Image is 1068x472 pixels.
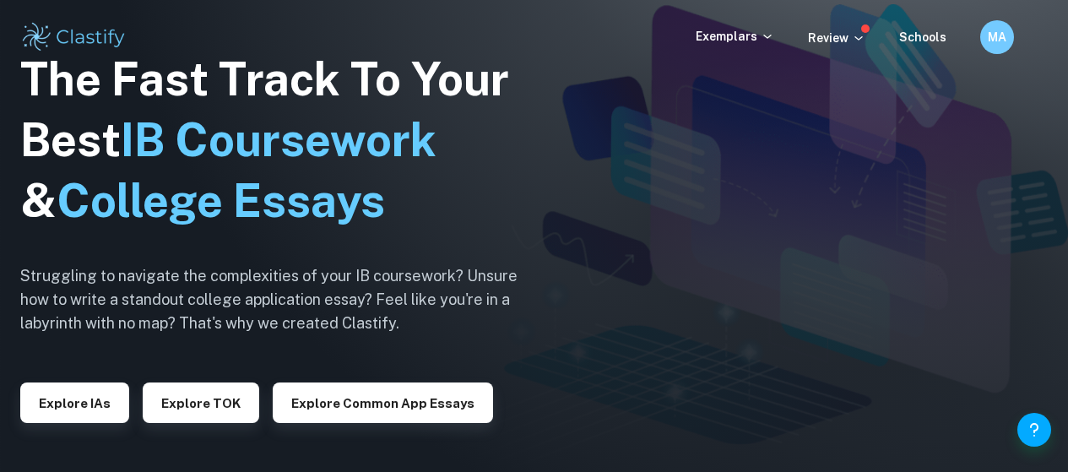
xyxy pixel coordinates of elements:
[57,174,385,227] span: College Essays
[808,29,865,47] p: Review
[20,382,129,423] button: Explore IAs
[20,20,127,54] img: Clastify logo
[696,27,774,46] p: Exemplars
[143,394,259,410] a: Explore TOK
[980,20,1014,54] button: MA
[988,28,1007,46] h6: MA
[20,49,544,231] h1: The Fast Track To Your Best &
[143,382,259,423] button: Explore TOK
[273,382,493,423] button: Explore Common App essays
[20,264,544,335] h6: Struggling to navigate the complexities of your IB coursework? Unsure how to write a standout col...
[899,30,946,44] a: Schools
[1017,413,1051,447] button: Help and Feedback
[273,394,493,410] a: Explore Common App essays
[20,394,129,410] a: Explore IAs
[121,113,436,166] span: IB Coursework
